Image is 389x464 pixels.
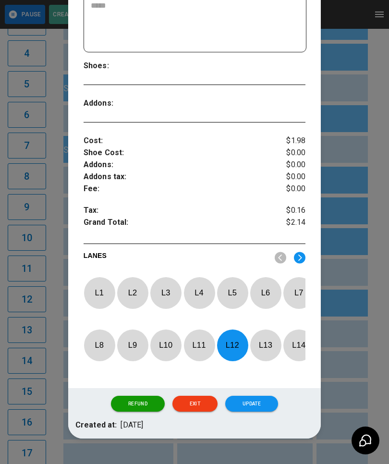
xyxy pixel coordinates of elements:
p: L 10 [150,334,182,356]
button: Exit [172,396,218,412]
p: $0.16 [268,205,305,217]
p: Shoe Cost : [84,147,268,159]
p: $0.00 [268,147,305,159]
p: Addons tax : [84,171,268,183]
p: L 5 [217,281,248,304]
p: $0.00 [268,171,305,183]
p: Cost : [84,135,268,147]
p: L 7 [283,281,315,304]
p: LANES [84,251,267,264]
p: L 8 [84,334,115,356]
p: Grand Total : [84,217,268,231]
p: L 12 [217,334,248,356]
p: Addons : [84,98,139,110]
p: [DATE] [121,419,143,431]
p: L 4 [183,281,215,304]
p: L 14 [283,334,315,356]
p: L 9 [117,334,148,356]
p: L 11 [183,334,215,356]
p: L 13 [250,334,281,356]
p: L 1 [84,281,115,304]
p: L 3 [150,281,182,304]
p: Created at: [75,419,117,431]
p: Tax : [84,205,268,217]
p: Addons : [84,159,268,171]
p: $1.98 [268,135,305,147]
button: Update [225,396,278,412]
p: Fee : [84,183,268,195]
p: $0.00 [268,159,305,171]
p: $2.14 [268,217,305,231]
p: L 2 [117,281,148,304]
img: right.svg [294,252,305,264]
p: $0.00 [268,183,305,195]
button: Refund [111,396,165,412]
p: L 6 [250,281,281,304]
p: Shoes : [84,60,139,72]
img: nav_left.svg [275,252,286,264]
